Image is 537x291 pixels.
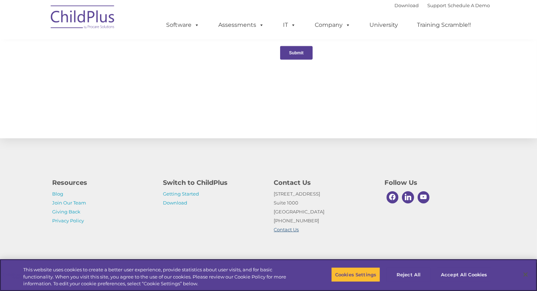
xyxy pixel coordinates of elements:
a: Giving Back [53,209,81,214]
a: Blog [53,191,64,197]
a: Assessments [212,18,272,32]
span: Last name [99,47,121,53]
a: Youtube [416,189,432,205]
a: Contact Us [274,227,299,232]
h4: Contact Us [274,178,374,188]
a: Schedule A Demo [448,3,490,8]
a: Linkedin [400,189,416,205]
a: Training Scramble!! [410,18,478,32]
h4: Switch to ChildPlus [163,178,263,188]
a: Facebook [385,189,401,205]
button: Accept All Cookies [437,267,491,282]
a: Software [159,18,207,32]
a: Download [163,200,188,206]
div: This website uses cookies to create a better user experience, provide statistics about user visit... [23,266,295,287]
img: ChildPlus by Procare Solutions [47,0,119,36]
a: Privacy Policy [53,218,84,223]
a: Support [428,3,447,8]
a: Company [308,18,358,32]
p: [STREET_ADDRESS] Suite 1000 [GEOGRAPHIC_DATA] [PHONE_NUMBER] [274,189,374,234]
a: Getting Started [163,191,199,197]
font: | [395,3,490,8]
a: Join Our Team [53,200,86,206]
a: IT [276,18,303,32]
button: Cookies Settings [331,267,380,282]
a: University [363,18,406,32]
button: Reject All [386,267,431,282]
button: Close [518,267,533,282]
span: Phone number [99,77,130,82]
h4: Resources [53,178,153,188]
h4: Follow Us [385,178,485,188]
a: Download [395,3,419,8]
